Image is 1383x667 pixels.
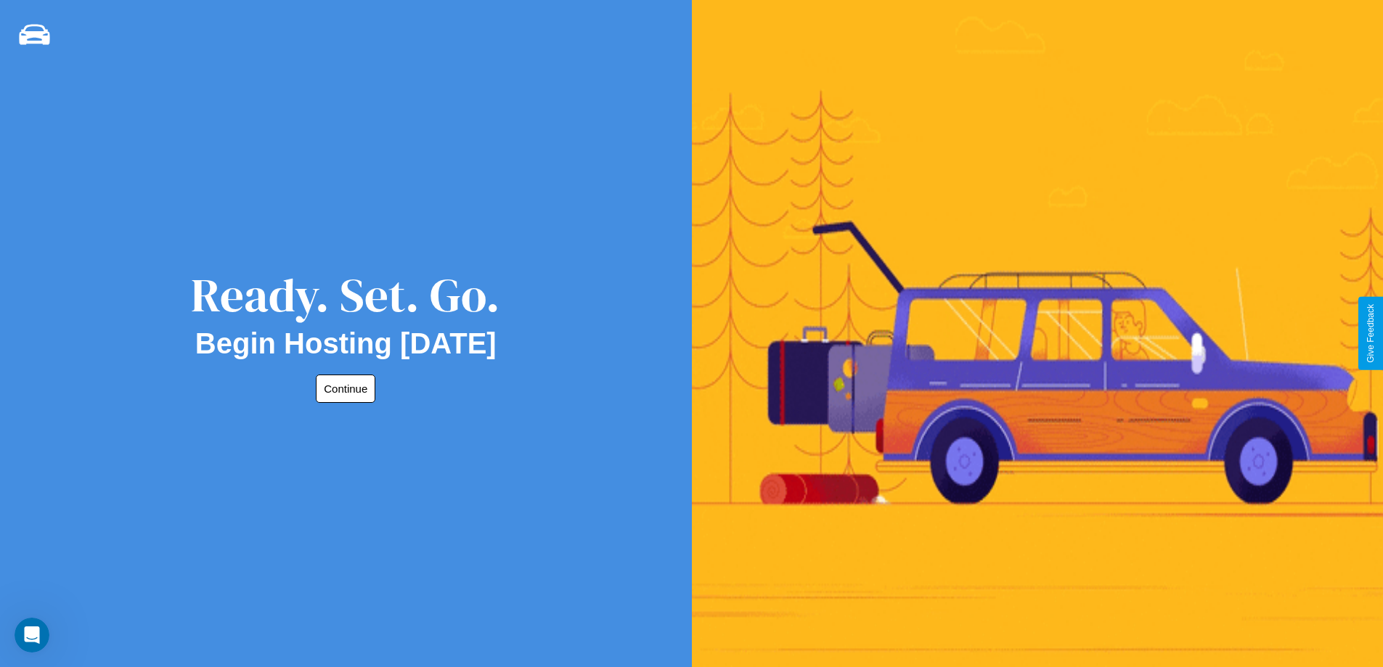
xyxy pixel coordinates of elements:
div: Give Feedback [1366,304,1376,363]
h2: Begin Hosting [DATE] [195,327,497,360]
div: Ready. Set. Go. [191,263,500,327]
button: Continue [316,375,375,403]
iframe: Intercom live chat [15,618,49,652]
